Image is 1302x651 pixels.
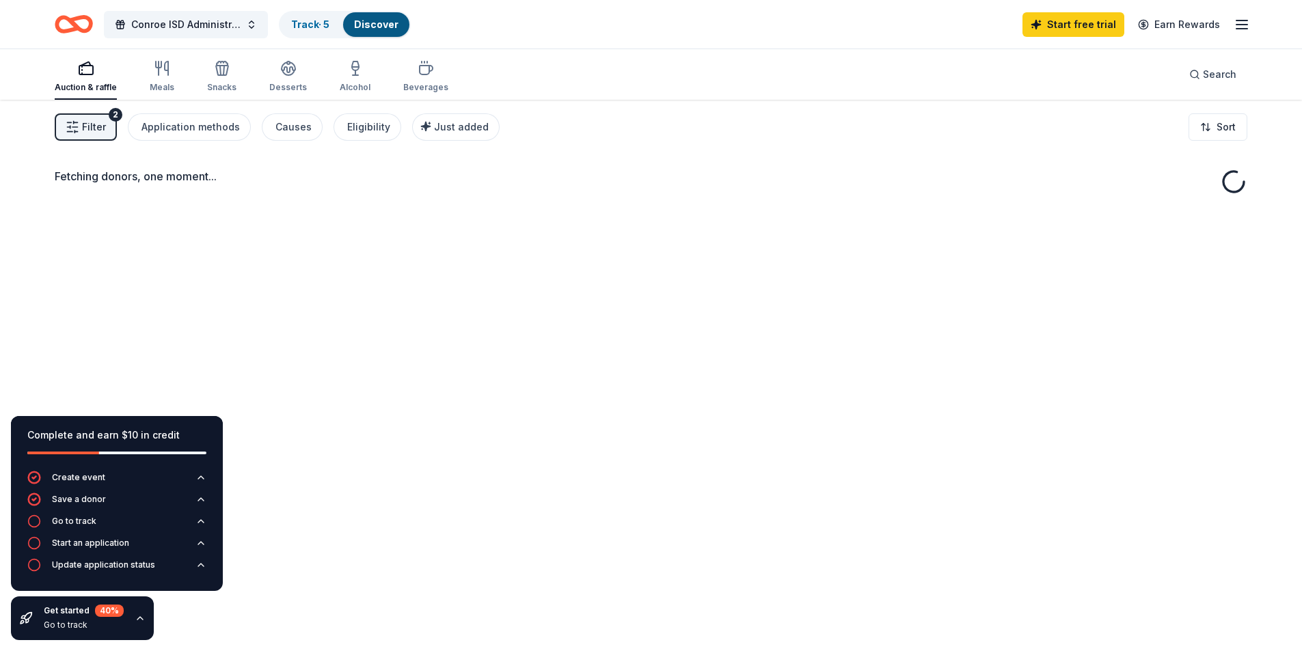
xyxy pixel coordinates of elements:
span: Search [1203,66,1236,83]
button: Search [1178,61,1247,88]
button: Alcohol [340,55,370,100]
div: Create event [52,472,105,483]
a: Discover [354,18,398,30]
div: Desserts [269,82,307,93]
div: Fetching donors, one moment... [55,168,1247,184]
button: Track· 5Discover [279,11,411,38]
a: Start free trial [1022,12,1124,37]
span: Sort [1217,119,1236,135]
div: Alcohol [340,82,370,93]
button: Just added [412,113,500,141]
div: Go to track [52,516,96,527]
div: Beverages [403,82,448,93]
a: Earn Rewards [1130,12,1228,37]
button: Start an application [27,536,206,558]
button: Go to track [27,514,206,536]
button: Create event [27,471,206,493]
button: Snacks [207,55,236,100]
div: Meals [150,82,174,93]
button: Eligibility [334,113,401,141]
div: Go to track [44,620,124,631]
button: Causes [262,113,323,141]
a: Home [55,8,93,40]
div: 2 [109,108,122,122]
button: Auction & raffle [55,55,117,100]
div: Snacks [207,82,236,93]
div: Auction & raffle [55,82,117,93]
span: Filter [82,119,106,135]
a: Track· 5 [291,18,329,30]
button: Sort [1189,113,1247,141]
div: Complete and earn $10 in credit [27,427,206,443]
div: Save a donor [52,494,106,505]
div: Eligibility [347,119,390,135]
div: Start an application [52,538,129,549]
div: Update application status [52,559,155,570]
div: 40 % [95,605,124,617]
div: Application methods [141,119,240,135]
span: Conroe ISD Administrators Teachers Luncheon [131,16,241,33]
div: Get started [44,605,124,617]
button: Conroe ISD Administrators Teachers Luncheon [104,11,268,38]
button: Beverages [403,55,448,100]
button: Application methods [128,113,251,141]
div: Causes [275,119,312,135]
button: Meals [150,55,174,100]
button: Filter2 [55,113,117,141]
button: Update application status [27,558,206,580]
button: Desserts [269,55,307,100]
button: Save a donor [27,493,206,514]
span: Just added [434,121,489,133]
